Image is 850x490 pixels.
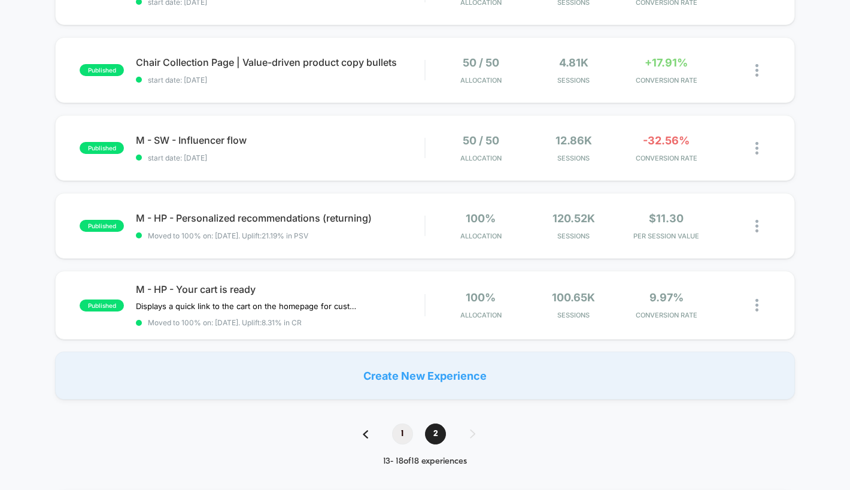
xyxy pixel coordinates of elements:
[460,76,502,84] span: Allocation
[552,291,595,304] span: 100.65k
[623,76,710,84] span: CONVERSION RATE
[460,311,502,319] span: Allocation
[755,64,758,77] img: close
[136,134,424,146] span: M - SW - Influencer flow
[649,212,684,225] span: $11.30
[425,424,446,444] span: 2
[136,75,424,84] span: start date: [DATE]
[530,76,617,84] span: Sessions
[80,300,124,311] span: published
[136,283,424,295] span: M - HP - Your cart is ready
[530,232,617,240] span: Sessions
[555,134,592,147] span: 12.86k
[80,64,124,76] span: published
[80,220,124,232] span: published
[351,456,499,467] div: 13 - 18 of 18 experiences
[148,318,302,327] span: Moved to 100% on: [DATE] . Uplift: 8.31% in CR
[466,291,496,304] span: 100%
[755,220,758,232] img: close
[649,291,684,304] span: 9.97%
[755,299,758,311] img: close
[460,232,502,240] span: Allocation
[623,311,710,319] span: CONVERSION RATE
[645,56,688,69] span: +17.91%
[80,142,124,154] span: published
[623,154,710,162] span: CONVERSION RATE
[148,231,308,240] span: Moved to 100% on: [DATE] . Uplift: 21.19% in PSV
[460,154,502,162] span: Allocation
[755,142,758,155] img: close
[463,56,499,69] span: 50 / 50
[643,134,690,147] span: -32.56%
[463,134,499,147] span: 50 / 50
[136,212,424,224] span: M - HP - Personalized recommendations (returning)
[363,430,368,438] img: pagination back
[55,352,794,400] div: Create New Experience
[623,232,710,240] span: PER SESSION VALUE
[466,212,496,225] span: 100%
[530,311,617,319] span: Sessions
[559,56,588,69] span: 4.81k
[552,212,595,225] span: 120.52k
[136,153,424,162] span: start date: [DATE]
[136,56,424,68] span: Chair Collection Page | Value-driven product copy bullets
[530,154,617,162] span: Sessions
[136,301,358,311] span: Displays a quick link to the cart on the homepage for customers who've added at least 1 item to t...
[392,424,413,444] span: 1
